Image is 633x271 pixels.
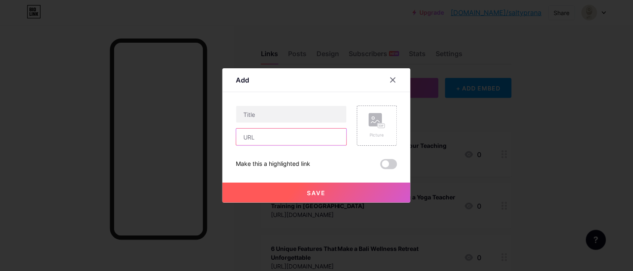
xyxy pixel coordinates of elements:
div: Make this a highlighted link [236,159,310,169]
button: Save [222,183,411,203]
div: Picture [369,132,385,138]
span: Save [307,189,326,196]
input: Title [236,106,347,123]
div: Add [236,75,249,85]
input: URL [236,129,347,145]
